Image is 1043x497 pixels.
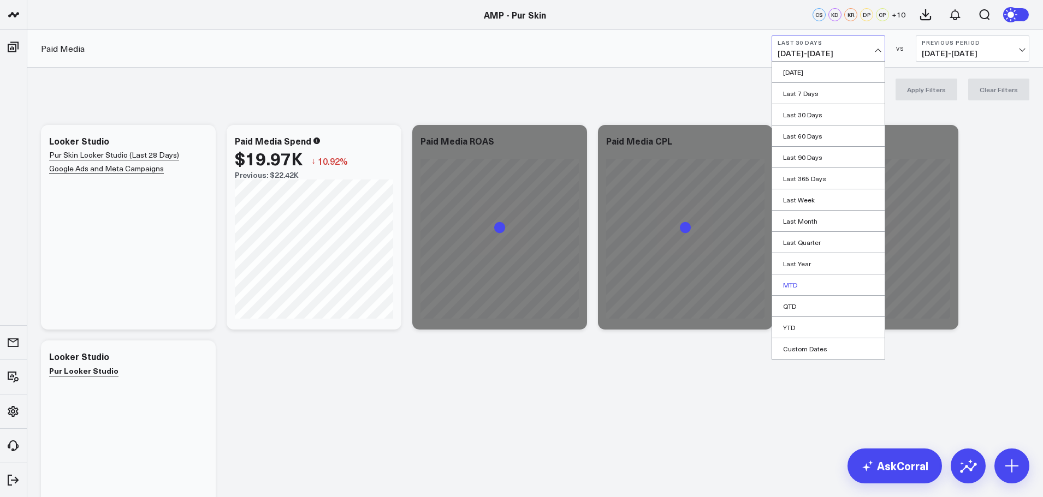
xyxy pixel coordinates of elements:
[892,11,905,19] span: + 10
[772,35,885,62] button: Last 30 Days[DATE]-[DATE]
[772,338,885,359] a: Custom Dates
[49,365,118,376] a: Pur Looker Studio
[420,135,494,147] div: Paid Media ROAS
[41,43,85,55] a: Paid Media
[844,8,857,21] div: KR
[772,317,885,338] a: YTD
[772,104,885,125] a: Last 30 Days
[772,189,885,210] a: Last Week
[876,8,889,21] div: CP
[49,149,179,174] a: Pur Skin Looker Studio (Last 28 Days) Google Ads and Meta Campaigns
[772,211,885,231] a: Last Month
[235,171,393,179] div: Previous: $22.42K
[860,8,873,21] div: DP
[235,148,303,168] div: $19.97K
[484,9,546,21] a: AMP - Pur Skin
[813,8,826,21] div: CS
[318,155,348,167] span: 10.92%
[772,83,885,104] a: Last 7 Days
[772,296,885,316] a: QTD
[968,79,1029,100] button: Clear Filters
[772,274,885,295] a: MTD
[772,125,885,146] a: Last 60 Days
[848,448,942,483] a: AskCorral
[896,79,957,100] button: Apply Filters
[772,62,885,82] a: [DATE]
[772,253,885,274] a: Last Year
[235,135,311,147] div: Paid Media Spend
[891,45,910,52] div: VS
[892,8,905,21] button: +10
[922,39,1023,46] b: Previous Period
[922,49,1023,58] span: [DATE] - [DATE]
[311,154,316,168] span: ↓
[772,232,885,253] a: Last Quarter
[778,49,879,58] span: [DATE] - [DATE]
[916,35,1029,62] button: Previous Period[DATE]-[DATE]
[606,135,672,147] div: Paid Media CPL
[778,39,879,46] b: Last 30 Days
[49,350,109,362] div: Looker Studio
[49,135,109,147] div: Looker Studio
[772,168,885,189] a: Last 365 Days
[772,147,885,167] a: Last 90 Days
[828,8,841,21] div: KD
